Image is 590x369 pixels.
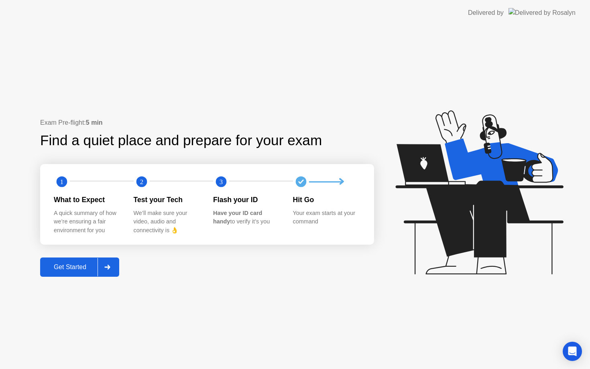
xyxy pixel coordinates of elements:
[134,195,201,205] div: Test your Tech
[563,342,582,361] div: Open Intercom Messenger
[43,264,98,271] div: Get Started
[509,8,576,17] img: Delivered by Rosalyn
[40,257,119,277] button: Get Started
[293,195,360,205] div: Hit Go
[468,8,504,18] div: Delivered by
[54,209,121,235] div: A quick summary of how we’re ensuring a fair environment for you
[213,210,262,225] b: Have your ID card handy
[40,118,374,128] div: Exam Pre-flight:
[86,119,103,126] b: 5 min
[60,178,63,186] text: 1
[220,178,223,186] text: 3
[134,209,201,235] div: We’ll make sure your video, audio and connectivity is 👌
[213,195,280,205] div: Flash your ID
[54,195,121,205] div: What to Expect
[293,209,360,226] div: Your exam starts at your command
[213,209,280,226] div: to verify it’s you
[140,178,143,186] text: 2
[40,130,323,151] div: Find a quiet place and prepare for your exam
